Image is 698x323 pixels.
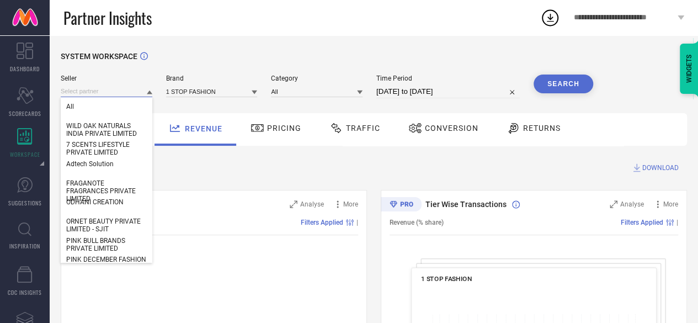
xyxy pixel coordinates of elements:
svg: Zoom [610,200,617,208]
span: Traffic [346,124,380,133]
span: ODHANI CREATION [66,198,124,206]
span: WILD OAK NATURALS INDIA PRIVATE LIMITED [66,122,147,137]
div: Premium [381,197,422,214]
span: Adtech Solution [66,160,114,168]
button: Search [534,75,593,93]
span: Tier Wise Transactions [425,200,507,209]
span: | [676,219,678,226]
div: WILD OAK NATURALS INDIA PRIVATE LIMITED [61,117,152,143]
span: 7 SCENTS LIFESTYLE PRIVATE LIMITED [66,141,147,156]
div: All [61,97,152,116]
span: Seller [61,75,152,82]
span: FRAGANOTE FRAGRANCES PRIVATE LIMITED [66,179,147,203]
span: CDC INSIGHTS [8,288,42,296]
span: WORKSPACE [10,150,40,158]
span: Analyse [620,200,644,208]
input: Select time period [376,85,520,98]
span: Revenue [185,124,222,133]
span: DOWNLOAD [642,162,679,173]
div: Open download list [540,8,560,28]
span: | [356,219,358,226]
div: FRAGANOTE FRAGRANCES PRIVATE LIMITED [61,174,152,208]
span: More [343,200,358,208]
span: More [663,200,678,208]
div: ORNET BEAUTY PRIVATE LIMITED - SJIT [61,212,152,239]
span: SYSTEM WORKSPACE [61,52,137,61]
span: Filters Applied [301,219,343,226]
input: Select partner [61,86,152,97]
span: ORNET BEAUTY PRIVATE LIMITED - SJIT [66,218,147,233]
span: Brand [166,75,258,82]
div: PINK BULL BRANDS PRIVATE LIMITED [61,231,152,258]
span: Conversion [425,124,478,133]
span: PINK BULL BRANDS PRIVATE LIMITED [66,237,147,252]
svg: Zoom [290,200,297,208]
div: Adtech Solution [61,155,152,173]
span: 1 STOP FASHION [421,275,472,283]
span: SUGGESTIONS [8,199,42,207]
span: PINK DECEMBER FASHION PRIVATE LIMITED [66,256,147,271]
span: Revenue (% share) [390,219,444,226]
span: Returns [523,124,561,133]
span: Filters Applied [621,219,663,226]
span: INSPIRATION [9,242,40,250]
div: PINK DECEMBER FASHION PRIVATE LIMITED [61,250,152,277]
span: DASHBOARD [10,65,40,73]
span: Partner Insights [63,7,152,29]
span: Analyse [300,200,324,208]
span: Pricing [267,124,301,133]
span: SCORECARDS [9,109,41,118]
div: 7 SCENTS LIFESTYLE PRIVATE LIMITED [61,135,152,162]
span: All [66,103,74,110]
div: ODHANI CREATION [61,193,152,211]
span: Time Period [376,75,520,82]
span: Category [271,75,363,82]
